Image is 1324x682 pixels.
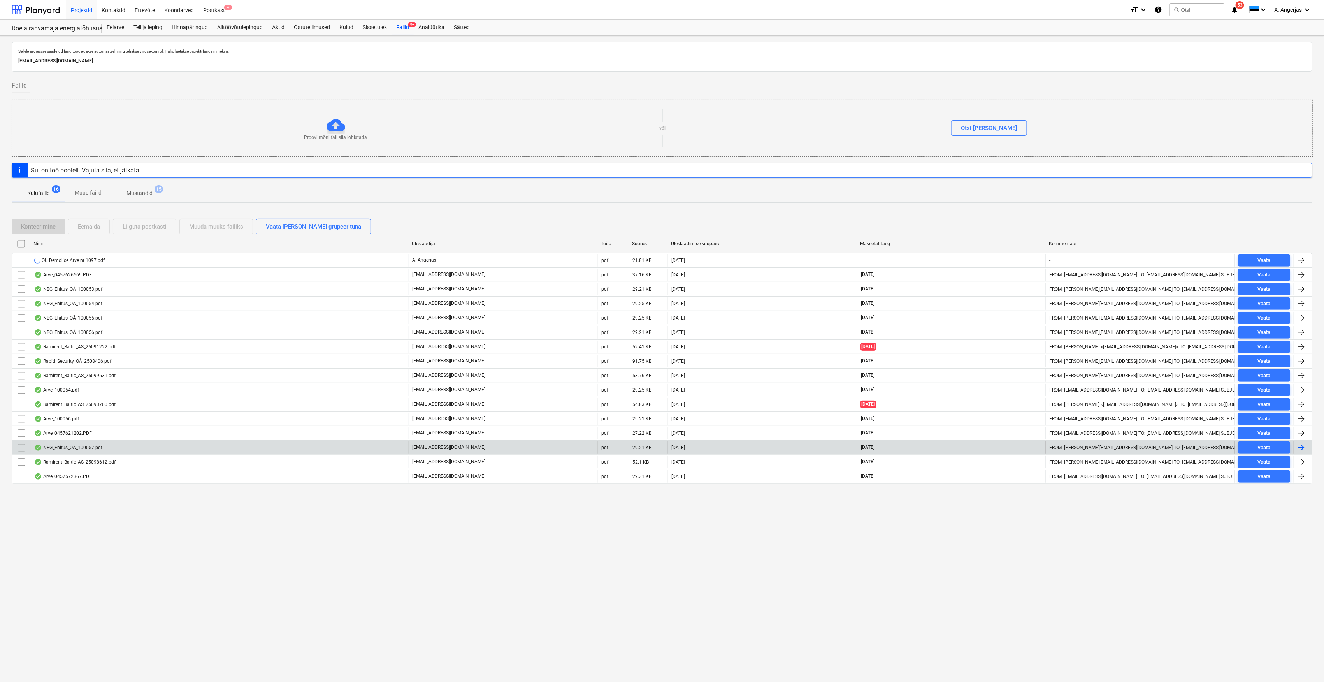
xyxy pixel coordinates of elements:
[412,473,485,480] p: [EMAIL_ADDRESS][DOMAIN_NAME]
[632,359,651,364] div: 91.75 KB
[860,241,1043,246] div: Maksetähtaeg
[1049,241,1232,246] div: Kommentaar
[412,401,485,408] p: [EMAIL_ADDRESS][DOMAIN_NAME]
[412,315,485,321] p: [EMAIL_ADDRESS][DOMAIN_NAME]
[34,387,42,393] div: Andmed failist loetud
[34,401,42,408] div: Andmed failist loetud
[1238,398,1290,411] button: Vaata
[34,329,102,336] div: NBG_Ehitus_OÃ_100056.pdf
[1238,427,1290,439] button: Vaata
[126,189,153,197] p: Mustandid
[601,459,608,465] div: pdf
[34,257,40,264] div: Andmete lugemine failist pooleli
[1238,297,1290,310] button: Vaata
[632,416,651,422] div: 29.21 KB
[1258,443,1271,452] div: Vaata
[601,272,608,278] div: pdf
[860,387,876,393] span: [DATE]
[34,430,92,436] div: Arve_0457621202.PDF
[1238,269,1290,281] button: Vaata
[12,25,93,33] div: Roela rahvamaja energiatõhususe ehitustööd [ROELA]
[34,286,42,292] div: Andmed failist loetud
[289,20,335,35] a: Ostutellimused
[860,415,876,422] span: [DATE]
[1238,326,1290,339] button: Vaata
[671,416,685,422] div: [DATE]
[34,286,102,292] div: NBG_Ehitus_OÃ_100053.pdf
[449,20,474,35] a: Sätted
[34,473,42,480] div: Andmed failist loetud
[34,272,92,278] div: Arve_0457626669.PDF
[671,373,685,378] div: [DATE]
[1238,341,1290,353] button: Vaata
[1258,371,1271,380] div: Vaata
[671,359,685,364] div: [DATE]
[167,20,212,35] div: Hinnapäringud
[1049,258,1050,263] div: -
[601,387,608,393] div: pdf
[1238,456,1290,468] button: Vaata
[412,459,485,465] p: [EMAIL_ADDRESS][DOMAIN_NAME]
[860,300,876,307] span: [DATE]
[412,430,485,436] p: [EMAIL_ADDRESS][DOMAIN_NAME]
[129,20,167,35] a: Tellija leping
[224,5,232,10] span: 4
[1258,328,1271,337] div: Vaata
[632,301,651,306] div: 29.25 KB
[1238,369,1290,382] button: Vaata
[212,20,267,35] a: Alltöövõtulepingud
[860,358,876,364] span: [DATE]
[632,402,651,407] div: 54.83 KB
[860,315,876,321] span: [DATE]
[408,22,416,27] span: 9+
[256,219,371,234] button: Vaata [PERSON_NAME] grupeerituna
[75,189,102,197] p: Muud failid
[412,286,485,292] p: [EMAIL_ADDRESS][DOMAIN_NAME]
[412,387,485,393] p: [EMAIL_ADDRESS][DOMAIN_NAME]
[18,57,1306,65] p: [EMAIL_ADDRESS][DOMAIN_NAME]
[601,330,608,335] div: pdf
[102,20,129,35] div: Eelarve
[1258,271,1271,279] div: Vaata
[12,81,27,90] span: Failid
[34,315,42,321] div: Andmed failist loetud
[392,20,414,35] div: Failid
[860,430,876,436] span: [DATE]
[34,257,105,264] div: OÜ Demolice Arve nr 1097.pdf
[632,387,651,393] div: 29.25 KB
[671,315,685,321] div: [DATE]
[601,301,608,306] div: pdf
[671,431,685,436] div: [DATE]
[632,474,651,479] div: 29.31 KB
[601,431,608,436] div: pdf
[34,430,42,436] div: Andmed failist loetud
[601,445,608,450] div: pdf
[1258,285,1271,294] div: Vaata
[860,459,876,465] span: [DATE]
[860,444,876,451] span: [DATE]
[1238,254,1290,267] button: Vaata
[412,444,485,451] p: [EMAIL_ADDRESS][DOMAIN_NAME]
[1258,415,1271,424] div: Vaata
[412,329,485,336] p: [EMAIL_ADDRESS][DOMAIN_NAME]
[860,473,876,480] span: [DATE]
[358,20,392,35] div: Sissetulek
[34,473,92,480] div: Arve_0457572367.PDF
[671,272,685,278] div: [DATE]
[267,20,289,35] a: Aktid
[33,241,406,246] div: Nimi
[632,330,651,335] div: 29.21 KB
[601,241,626,246] div: Tüüp
[34,445,102,451] div: NBG_Ehitus_OÃ_100057.pdf
[1238,470,1290,483] button: Vaata
[1258,299,1271,308] div: Vaata
[12,100,1313,157] div: Proovi mõni fail siia lohistadavõiOtsi [PERSON_NAME]
[34,358,111,364] div: Rapid_Security_OÃ_2508406.pdf
[1258,400,1271,409] div: Vaata
[1258,343,1271,352] div: Vaata
[414,20,449,35] div: Analüütika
